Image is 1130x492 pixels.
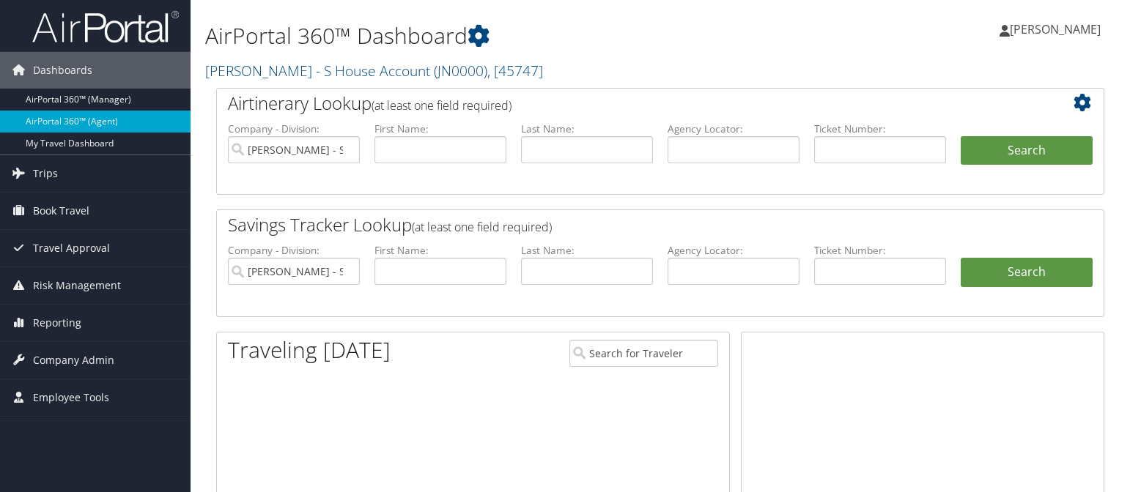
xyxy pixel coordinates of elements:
span: , [ 45747 ] [487,61,543,81]
button: Search [961,136,1093,165]
input: Search for Traveler [569,340,718,367]
input: search accounts [228,258,360,285]
span: Company Admin [33,342,114,379]
span: Travel Approval [33,230,110,266]
a: Search [961,258,1093,287]
label: First Name: [374,122,506,136]
label: Ticket Number: [814,122,946,136]
span: Reporting [33,305,81,341]
h2: Airtinerary Lookup [228,91,1019,116]
label: Last Name: [521,122,653,136]
span: (at least one field required) [372,97,512,113]
a: [PERSON_NAME] - S House Account [205,61,543,81]
img: airportal-logo.png [32,10,179,44]
span: Dashboards [33,52,92,89]
label: First Name: [374,243,506,258]
span: Risk Management [33,267,121,304]
label: Company - Division: [228,243,360,258]
label: Company - Division: [228,122,360,136]
span: Book Travel [33,193,89,229]
label: Agency Locator: [668,122,800,136]
span: ( JN0000 ) [434,61,487,81]
h1: Traveling [DATE] [228,335,391,365]
label: Last Name: [521,243,653,258]
span: Trips [33,155,58,192]
span: Employee Tools [33,379,109,416]
span: (at least one field required) [412,219,552,235]
label: Agency Locator: [668,243,800,258]
h2: Savings Tracker Lookup [228,212,1019,237]
a: [PERSON_NAME] [1000,7,1115,51]
h1: AirPortal 360™ Dashboard [205,20,812,51]
span: [PERSON_NAME] [1010,21,1101,37]
label: Ticket Number: [814,243,946,258]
